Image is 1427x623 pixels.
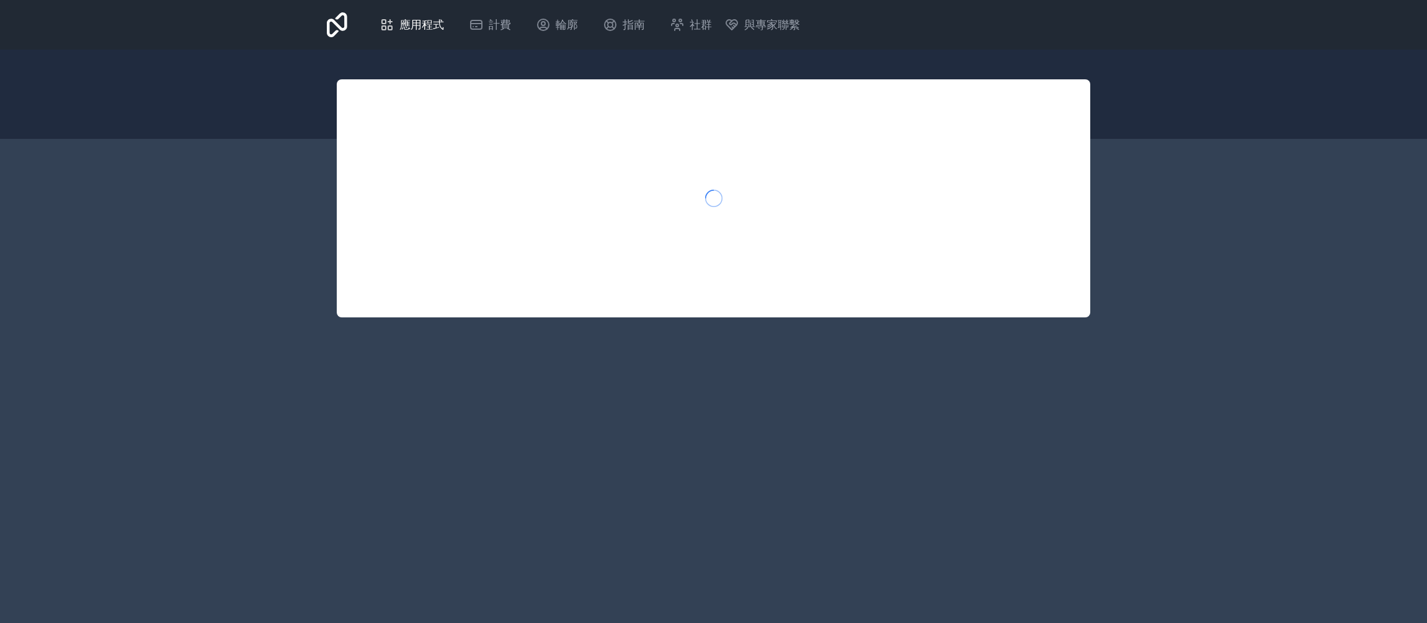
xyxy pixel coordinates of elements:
a: 社群 [660,11,722,38]
font: 應用程式 [399,18,444,31]
a: 計費 [459,11,521,38]
font: 與專家聯繫 [744,18,800,31]
font: 社群 [690,18,712,31]
font: 計費 [489,18,511,31]
a: 應用程式 [370,11,454,38]
font: 指南 [623,18,645,31]
a: 輪廓 [526,11,588,38]
font: 輪廓 [556,18,578,31]
button: 與專家聯繫 [724,16,800,33]
a: 指南 [593,11,655,38]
